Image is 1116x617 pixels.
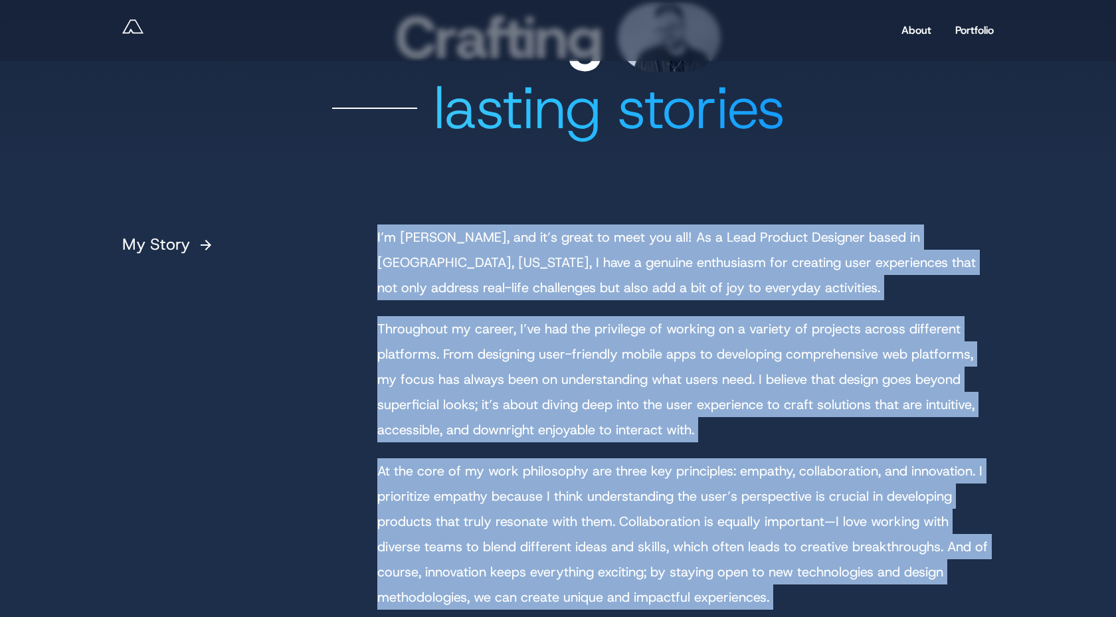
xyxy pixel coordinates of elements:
[377,458,994,610] p: At the core of my work philosophy are three key principles: empathy, collaboration, and innovatio...
[377,316,994,442] p: Throughout my career, I’ve had the privilege of working on a variety of projects across different...
[122,16,143,45] a: Andy Reff - Lead Product Designer
[377,224,994,300] p: I’m [PERSON_NAME], and it’s great to meet you all! As a Lead Product Designer based in [GEOGRAPHI...
[122,72,994,145] div: lasting stories
[901,18,931,43] a: About
[955,18,994,43] a: Portfolio
[122,224,214,265] h4: My Story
